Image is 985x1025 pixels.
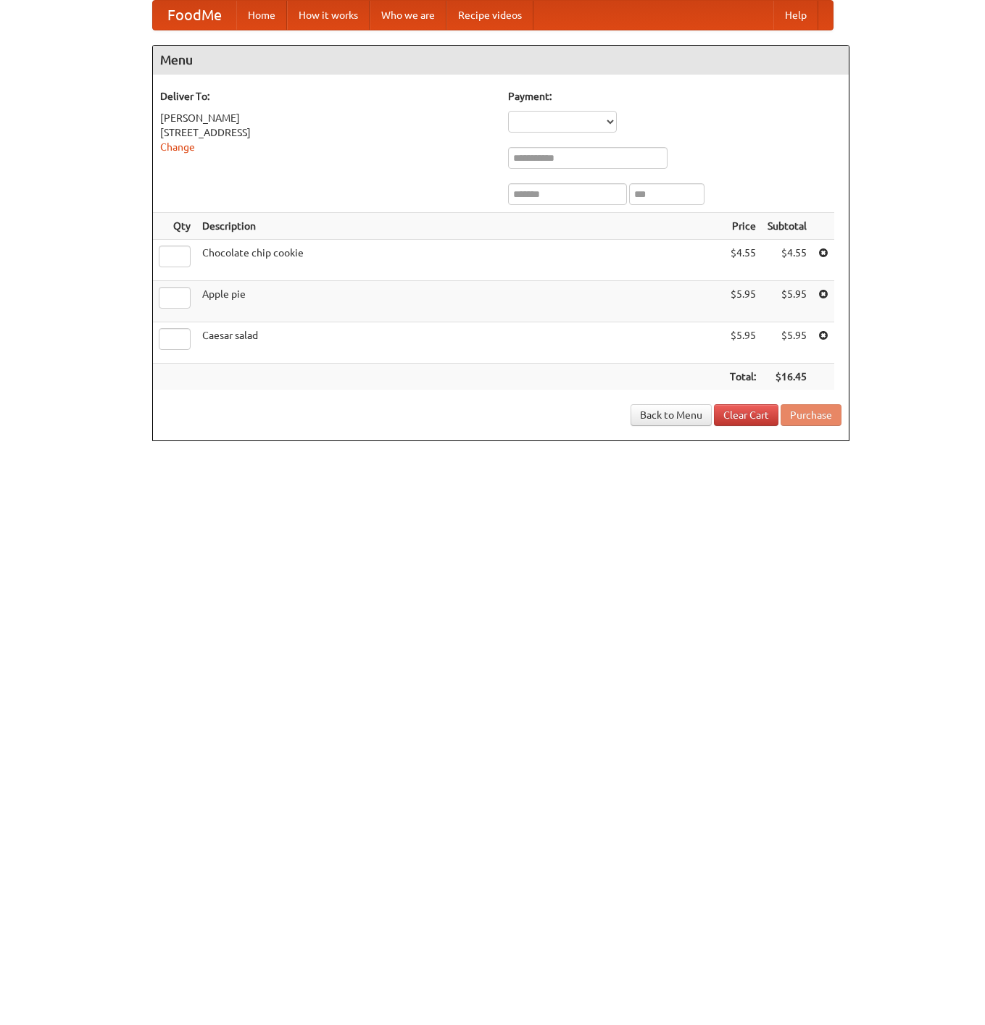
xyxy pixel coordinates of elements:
[508,89,841,104] h5: Payment:
[724,322,762,364] td: $5.95
[196,240,724,281] td: Chocolate chip cookie
[714,404,778,426] a: Clear Cart
[196,322,724,364] td: Caesar salad
[762,364,812,390] th: $16.45
[370,1,446,30] a: Who we are
[236,1,287,30] a: Home
[762,240,812,281] td: $4.55
[160,111,494,125] div: [PERSON_NAME]
[724,240,762,281] td: $4.55
[446,1,533,30] a: Recipe videos
[762,281,812,322] td: $5.95
[287,1,370,30] a: How it works
[196,213,724,240] th: Description
[196,281,724,322] td: Apple pie
[762,322,812,364] td: $5.95
[153,213,196,240] th: Qty
[160,125,494,140] div: [STREET_ADDRESS]
[762,213,812,240] th: Subtotal
[724,364,762,390] th: Total:
[153,1,236,30] a: FoodMe
[724,213,762,240] th: Price
[160,141,195,153] a: Change
[724,281,762,322] td: $5.95
[160,89,494,104] h5: Deliver To:
[631,404,712,426] a: Back to Menu
[773,1,818,30] a: Help
[781,404,841,426] button: Purchase
[153,46,849,75] h4: Menu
